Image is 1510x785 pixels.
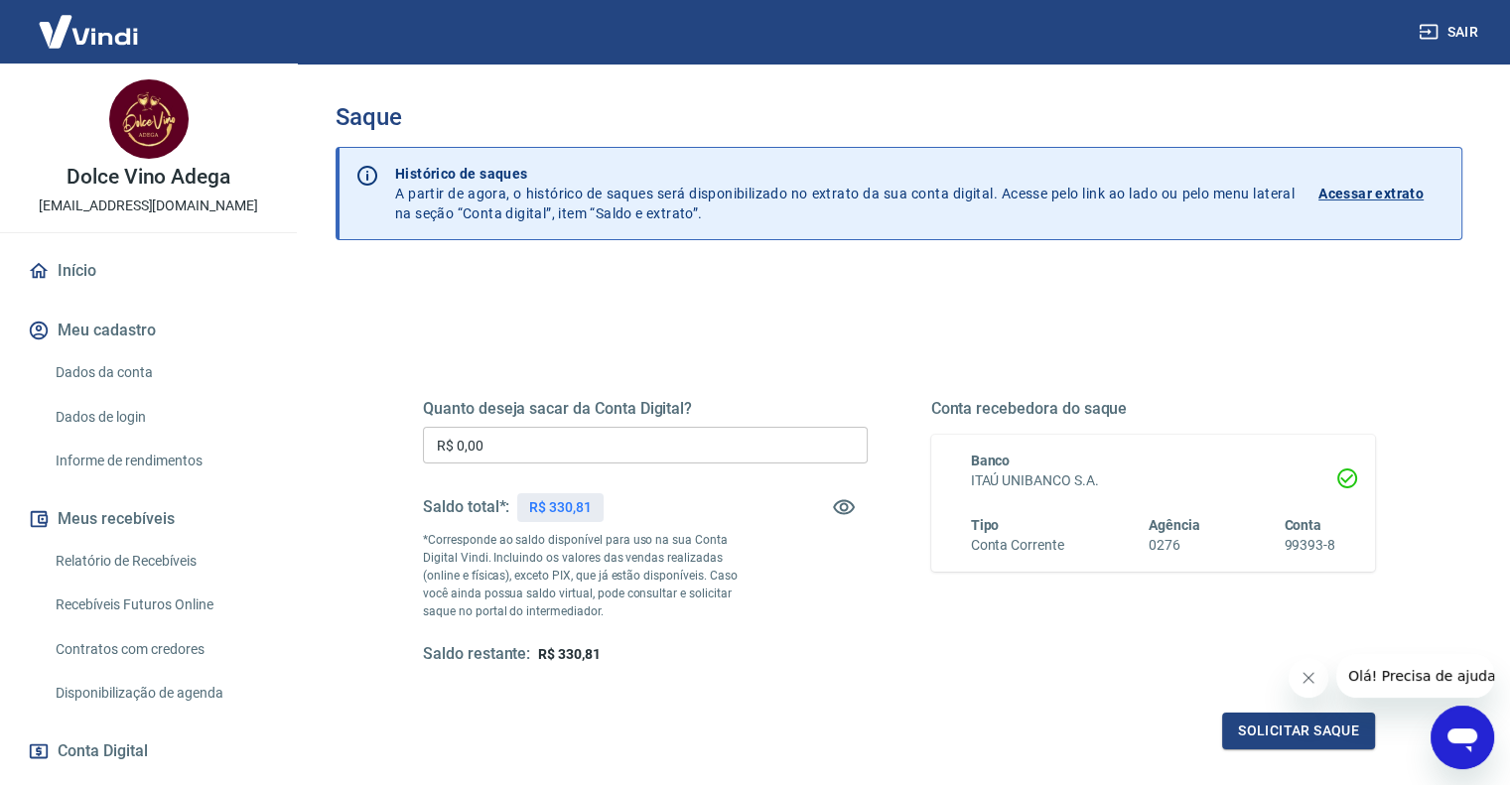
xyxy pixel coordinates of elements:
button: Meus recebíveis [24,497,273,541]
iframe: Fechar mensagem [1289,658,1328,698]
iframe: Mensagem da empresa [1336,654,1494,698]
iframe: Botão para abrir a janela de mensagens [1431,706,1494,769]
span: Olá! Precisa de ajuda? [12,14,167,30]
a: Início [24,249,273,293]
a: Disponibilização de agenda [48,673,273,714]
h6: 99393-8 [1284,535,1335,556]
img: 990c91d7-96e7-422b-9faf-10d0e7baca6a.jpeg [109,79,189,159]
p: R$ 330,81 [529,497,592,518]
span: Tipo [971,517,1000,533]
a: Recebíveis Futuros Online [48,585,273,625]
p: *Corresponde ao saldo disponível para uso na sua Conta Digital Vindi. Incluindo os valores das ve... [423,531,756,620]
button: Meu cadastro [24,309,273,352]
h6: Conta Corrente [971,535,1064,556]
span: Conta [1284,517,1321,533]
img: Vindi [24,1,153,62]
span: Agência [1149,517,1200,533]
a: Dados da conta [48,352,273,393]
button: Sair [1415,14,1486,51]
span: R$ 330,81 [538,646,601,662]
a: Dados de login [48,397,273,438]
h6: ITAÚ UNIBANCO S.A. [971,470,1336,491]
h5: Quanto deseja sacar da Conta Digital? [423,399,868,419]
p: Dolce Vino Adega [67,167,230,188]
a: Acessar extrato [1318,164,1445,223]
p: [EMAIL_ADDRESS][DOMAIN_NAME] [39,196,258,216]
span: Banco [971,453,1011,468]
h5: Conta recebedora do saque [931,399,1376,419]
a: Contratos com credores [48,629,273,670]
button: Conta Digital [24,729,273,773]
h5: Saldo restante: [423,644,530,665]
a: Informe de rendimentos [48,441,273,481]
button: Solicitar saque [1222,713,1375,749]
p: Histórico de saques [395,164,1295,184]
p: Acessar extrato [1318,184,1424,203]
h5: Saldo total*: [423,497,509,517]
h3: Saque [336,103,1462,131]
a: Relatório de Recebíveis [48,541,273,582]
h6: 0276 [1149,535,1200,556]
p: A partir de agora, o histórico de saques será disponibilizado no extrato da sua conta digital. Ac... [395,164,1295,223]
